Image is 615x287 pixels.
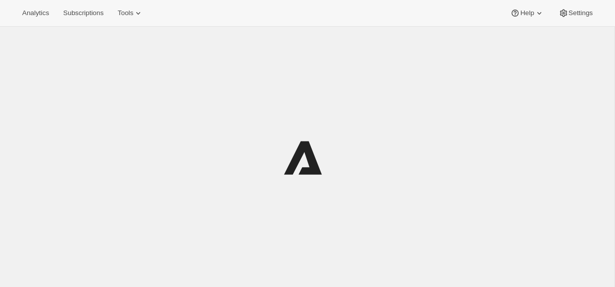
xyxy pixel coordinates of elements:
button: Analytics [16,6,55,20]
span: Help [520,9,534,17]
span: Settings [569,9,593,17]
span: Tools [118,9,133,17]
button: Settings [552,6,599,20]
button: Subscriptions [57,6,109,20]
button: Help [504,6,550,20]
span: Analytics [22,9,49,17]
span: Subscriptions [63,9,103,17]
button: Tools [111,6,149,20]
